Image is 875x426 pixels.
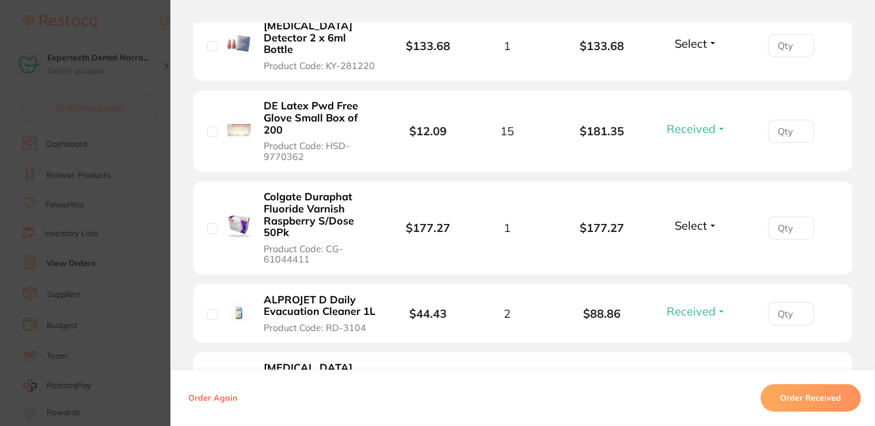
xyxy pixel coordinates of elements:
[264,191,376,239] b: Colgate Duraphat Fluoride Varnish Raspberry S/Dose 50Pk
[264,362,376,410] b: [MEDICAL_DATA] 10% Adhesive Ointment 15g Tube Topical
[409,124,447,138] b: $12.09
[768,120,814,143] input: Qty
[554,39,649,52] b: $133.68
[504,307,511,320] span: 2
[260,20,379,71] button: [MEDICAL_DATA] Detector 2 x 6ml Bottle Product Code: KY-281220
[671,36,721,51] button: Select
[260,100,379,162] button: DE Latex Pwd Free Glove Small Box of 200 Product Code: HSD-9770362
[260,294,379,334] button: ALPROJET D Daily Evacuation Cleaner 1L Product Code: RD-3104
[768,216,814,239] input: Qty
[667,304,716,318] span: Received
[260,362,379,425] button: [MEDICAL_DATA] 10% Adhesive Ointment 15g Tube Topical Product Code: AA-1101
[264,322,366,333] span: Product Code: RD-3104
[264,244,376,265] span: Product Code: CG-61044411
[406,220,450,235] b: $177.27
[554,221,649,234] b: $177.27
[409,306,447,321] b: $44.43
[663,304,729,318] button: Received
[554,124,649,138] b: $181.35
[768,34,814,57] input: Qty
[663,121,729,136] button: Received
[185,393,241,403] button: Order Again
[226,32,252,57] img: Caries Detector 2 x 6ml Bottle
[406,39,450,53] b: $133.68
[500,124,514,138] span: 15
[504,221,511,234] span: 1
[264,20,376,56] b: [MEDICAL_DATA] Detector 2 x 6ml Bottle
[675,218,707,233] span: Select
[768,302,814,325] input: Qty
[675,36,707,51] span: Select
[264,60,375,71] span: Product Code: KY-281220
[226,300,252,325] img: ALPROJET D Daily Evacuation Cleaner 1L
[554,307,649,320] b: $88.86
[504,39,511,52] span: 1
[264,140,376,162] span: Product Code: HSD-9770362
[671,218,721,233] button: Select
[667,121,716,136] span: Received
[760,384,861,412] button: Order Received
[260,191,379,265] button: Colgate Duraphat Fluoride Varnish Raspberry S/Dose 50Pk Product Code: CG-61044411
[226,214,252,239] img: Colgate Duraphat Fluoride Varnish Raspberry S/Dose 50Pk
[226,117,252,143] img: DE Latex Pwd Free Glove Small Box of 200
[264,100,376,136] b: DE Latex Pwd Free Glove Small Box of 200
[264,294,376,318] b: ALPROJET D Daily Evacuation Cleaner 1L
